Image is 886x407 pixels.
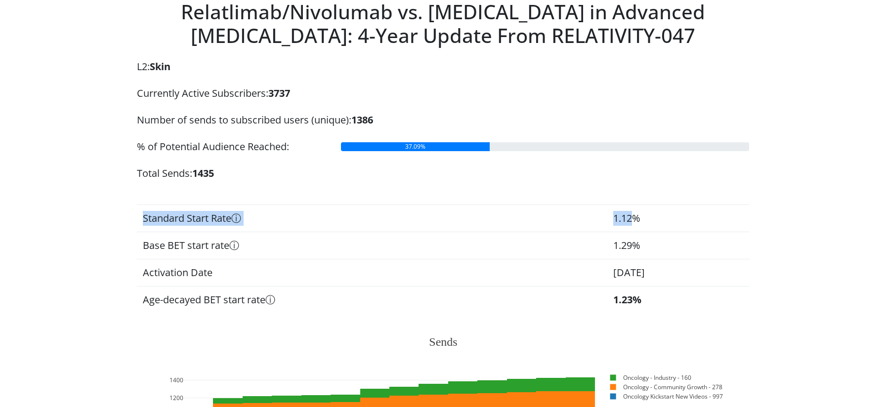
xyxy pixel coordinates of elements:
[229,239,239,252] span: ⓘ
[607,259,749,286] td: [DATE]
[137,86,290,101] span: Currently Active Subscribers:
[341,142,490,151] div: 37.09%
[137,140,289,153] span: % of Potential Audience Reached:
[265,293,275,306] span: ⓘ
[137,259,608,286] td: Activation Date
[137,113,373,127] span: Number of sends to subscribed users (unique):
[137,205,608,232] td: Standard Start Rate
[268,86,290,100] strong: 3737
[192,166,214,180] strong: 1435
[137,286,608,314] td: Age-decayed BET start rate
[607,205,749,232] td: 1.12%
[351,113,373,126] strong: 1386
[613,293,641,306] strong: 1.23%
[150,60,170,73] strong: Skin
[137,166,214,181] span: Total Sends:
[231,211,241,225] span: ⓘ
[137,59,170,74] span: L2:
[137,232,608,259] td: Base BET start rate
[607,232,749,259] td: 1.29%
